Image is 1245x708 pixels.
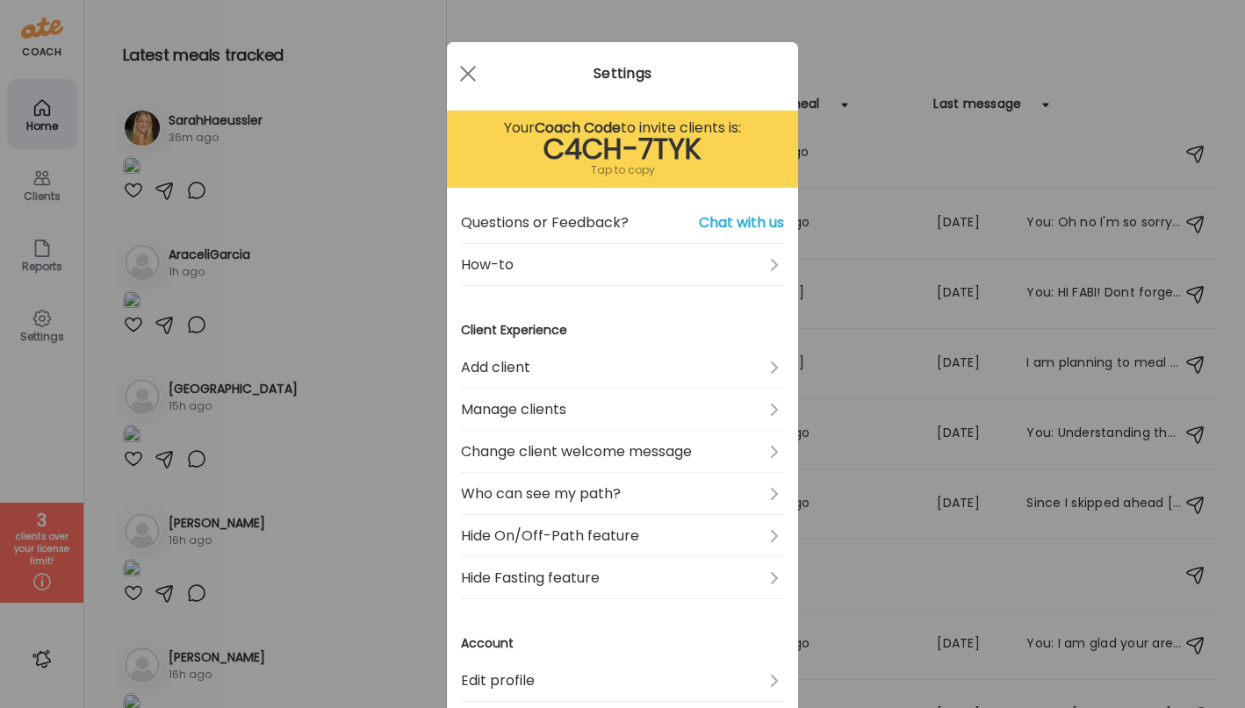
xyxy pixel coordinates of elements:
[461,515,784,557] a: Hide On/Off-Path feature
[461,321,784,340] h3: Client Experience
[535,118,621,138] b: Coach Code
[699,212,784,233] span: Chat with us
[461,634,784,653] h3: Account
[461,160,784,181] div: Tap to copy
[461,347,784,389] a: Add client
[461,202,784,244] a: Questions or Feedback?Chat with us
[461,557,784,599] a: Hide Fasting feature
[461,139,784,160] div: C4CH-7TYK
[461,431,784,473] a: Change client welcome message
[461,389,784,431] a: Manage clients
[461,660,784,702] a: Edit profile
[461,118,784,139] div: Your to invite clients is:
[461,244,784,286] a: How-to
[461,473,784,515] a: Who can see my path?
[447,63,798,84] div: Settings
